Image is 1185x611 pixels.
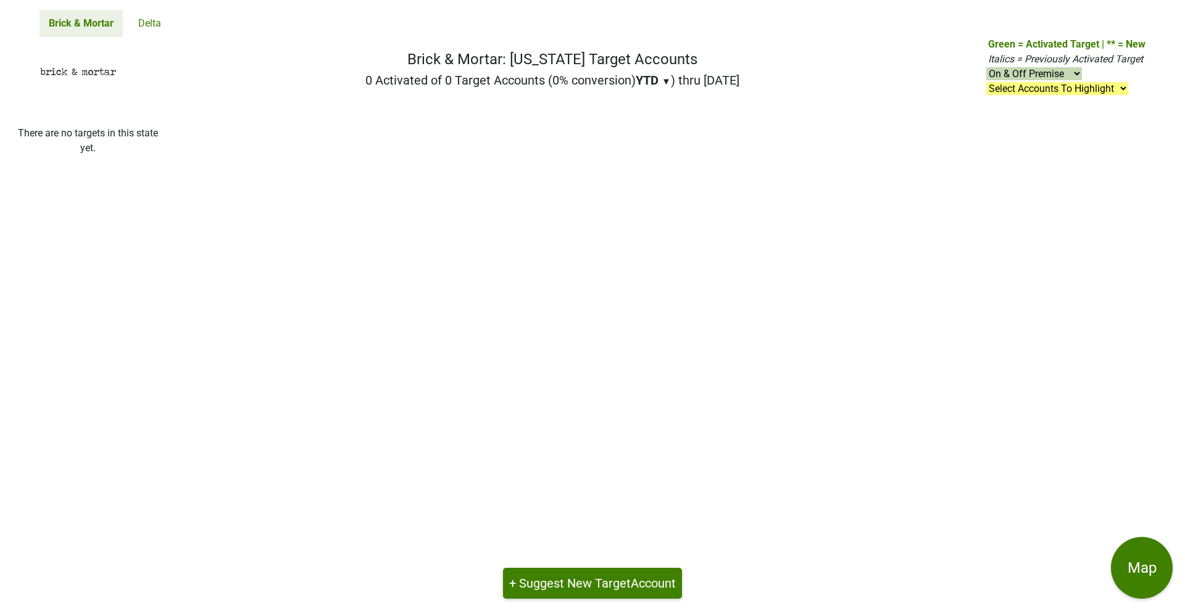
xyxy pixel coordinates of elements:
h1: Brick & Mortar: [US_STATE] Target Accounts [365,51,739,69]
h2: 0 Activated of 0 Target Accounts (0% conversion) ) thru [DATE] [365,73,739,88]
a: Delta [129,10,170,37]
a: Brick & Mortar [39,10,123,37]
span: Account [631,576,676,591]
p: There are no targets in this state yet. [10,126,166,156]
button: Map [1111,537,1173,599]
img: Brick & Mortar [39,67,117,76]
span: Italics = Previously Activated Target [988,53,1143,65]
span: YTD [636,73,659,88]
button: + Suggest New TargetAccount [503,568,682,599]
span: ▼ [662,76,671,87]
span: Green = Activated Target | ** = New [988,38,1145,50]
